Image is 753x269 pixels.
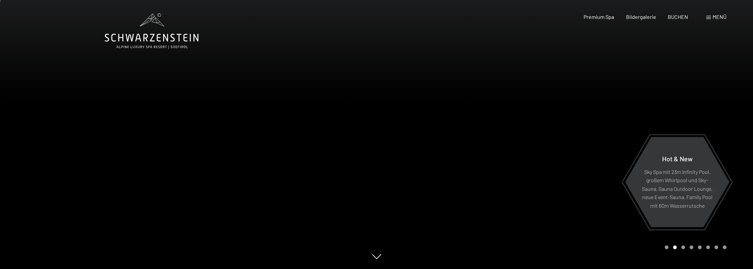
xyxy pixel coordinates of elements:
div: Carousel Page 3 [681,245,685,249]
div: Carousel Page 4 [690,245,693,249]
a: Bildergalerie [626,14,656,20]
a: Premium Spa [584,14,614,20]
div: Carousel Page 5 [698,245,702,249]
div: Carousel Page 2 (Current Slide) [673,245,677,249]
div: Carousel Page 6 [706,245,710,249]
div: Carousel Page 1 [665,245,668,249]
div: Carousel Pagination [662,245,726,249]
a: BUCHEN [668,14,688,20]
span: Hot & New [662,154,693,162]
span: Menü [713,14,726,20]
div: Carousel Page 8 [723,245,726,249]
a: Hot & New Sky Spa mit 23m Infinity Pool, großem Whirlpool und Sky-Sauna, Sauna Outdoor Lounge, ne... [625,136,730,228]
div: Carousel Page 7 [715,245,718,249]
p: Sky Spa mit 23m Infinity Pool, großem Whirlpool und Sky-Sauna, Sauna Outdoor Lounge, neue Event-S... [641,167,713,210]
